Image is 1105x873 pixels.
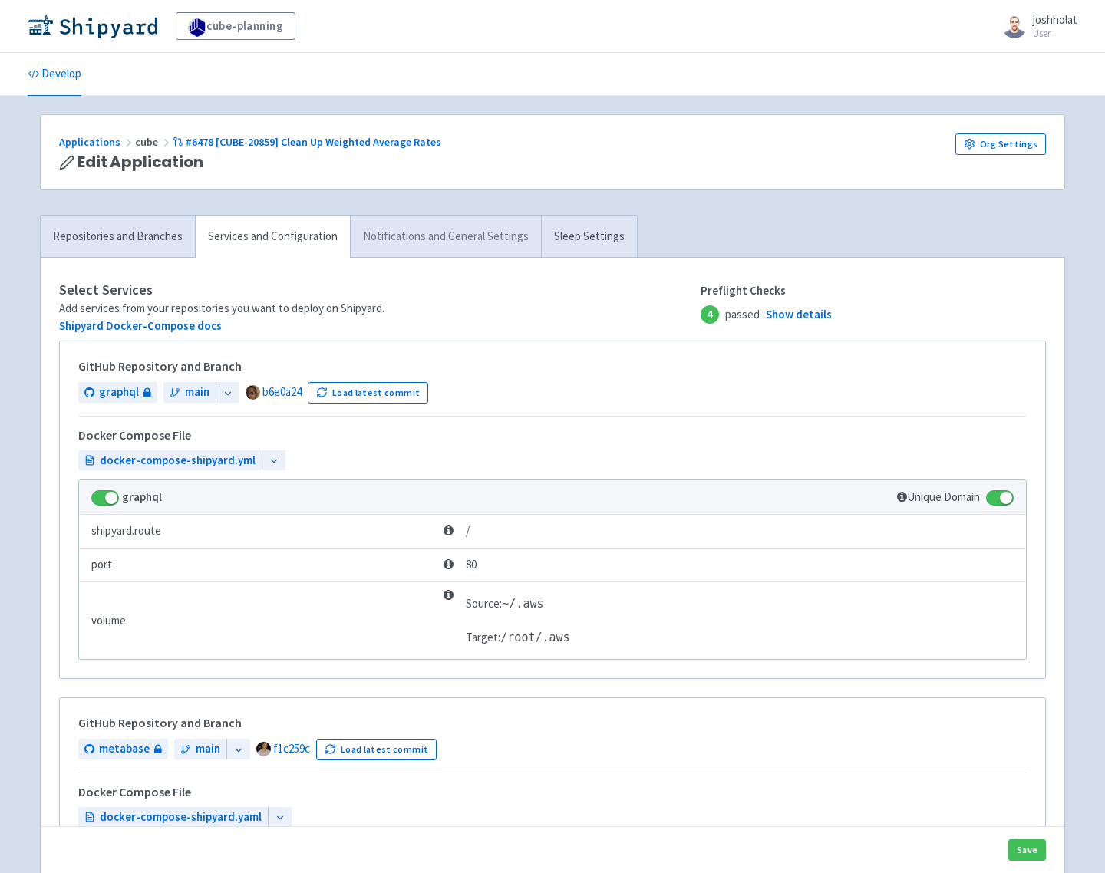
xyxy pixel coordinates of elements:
h4: Select Services [59,282,701,298]
a: Show details [766,306,832,324]
a: graphql [78,382,157,403]
td: Target: [466,621,569,654]
h5: GitHub Repository and Branch [78,360,1027,374]
span: graphql [99,384,139,401]
a: Develop [28,53,81,96]
a: f1c259c [273,741,310,756]
div: Add services from your repositories you want to deploy on Shipyard. [59,300,701,318]
td: shipyard.route [79,514,439,548]
span: Preflight Checks [701,282,832,300]
strong: graphql [122,489,162,504]
span: 80 [444,556,477,574]
h5: Docker Compose File [78,786,191,799]
span: joshholat [1033,12,1077,27]
td: port [79,548,439,581]
h5: GitHub Repository and Branch [78,717,1027,730]
span: Unique Domain [897,489,980,504]
a: Notifications and General Settings [350,216,541,258]
a: main [174,739,226,759]
span: Edit Application [78,153,203,171]
span: cube [135,135,173,149]
span: passed [701,305,832,324]
a: Services and Configuration [195,216,350,258]
small: User [1033,28,1077,38]
span: docker-compose-shipyard.yml [100,452,256,469]
a: docker-compose-shipyard.yml [78,450,262,471]
a: docker-compose-shipyard.yaml [78,807,268,828]
span: 4 [701,305,719,324]
button: Load latest commit [316,739,437,760]
span: main [196,740,220,758]
button: Load latest commit [308,382,428,404]
a: Applications [59,135,135,149]
span: docker-compose-shipyard.yaml [100,809,262,826]
span: / [444,522,470,540]
td: volume [79,581,439,659]
td: Source: [466,587,569,621]
a: Sleep Settings [541,216,637,258]
a: joshholat User [993,14,1077,38]
span: /root/.aws [500,631,569,644]
img: Shipyard logo [28,14,157,38]
span: ~/.aws [502,597,543,611]
a: #6478 [CUBE-20859] Clean Up Weighted Average Rates [173,135,444,149]
h5: Docker Compose File [78,429,191,443]
span: main [185,384,209,401]
a: Repositories and Branches [41,216,195,258]
button: Save [1008,839,1046,861]
a: b6e0a24 [262,384,302,399]
a: metabase [78,739,168,759]
a: main [163,382,216,403]
a: cube-planning [176,12,295,40]
span: metabase [99,740,150,758]
a: Shipyard Docker-Compose docs [59,318,222,333]
a: Org Settings [955,133,1046,155]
